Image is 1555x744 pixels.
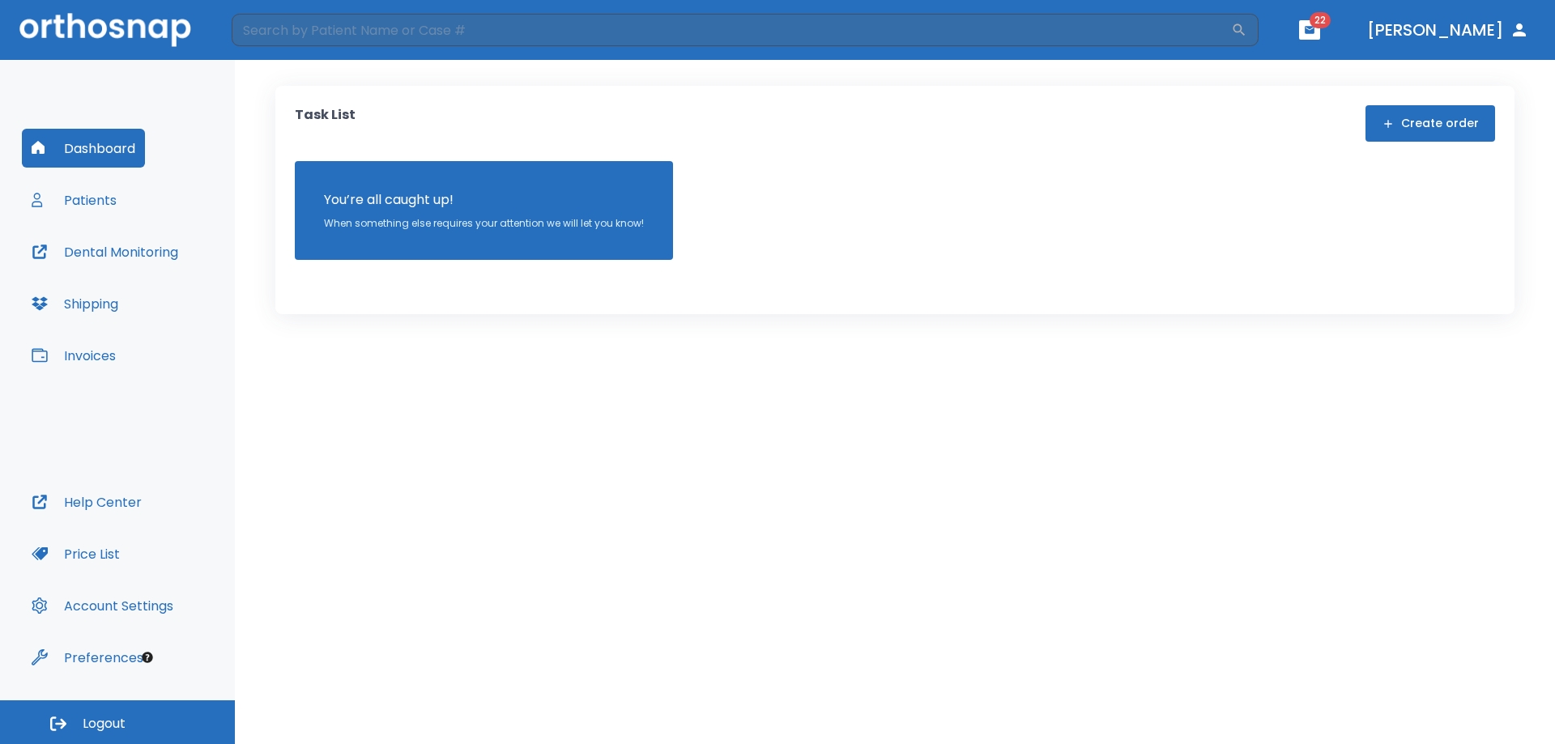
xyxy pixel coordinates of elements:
[324,190,644,210] p: You’re all caught up!
[83,715,126,733] span: Logout
[22,638,153,677] button: Preferences
[22,534,130,573] button: Price List
[22,483,151,521] button: Help Center
[22,181,126,219] button: Patients
[22,129,145,168] button: Dashboard
[22,336,126,375] button: Invoices
[140,650,155,665] div: Tooltip anchor
[1310,12,1331,28] span: 22
[22,284,128,323] button: Shipping
[324,216,644,231] p: When something else requires your attention we will let you know!
[1361,15,1536,45] button: [PERSON_NAME]
[22,232,188,271] button: Dental Monitoring
[295,105,356,142] p: Task List
[1365,105,1495,142] button: Create order
[19,13,191,46] img: Orthosnap
[22,586,183,625] button: Account Settings
[232,14,1231,46] input: Search by Patient Name or Case #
